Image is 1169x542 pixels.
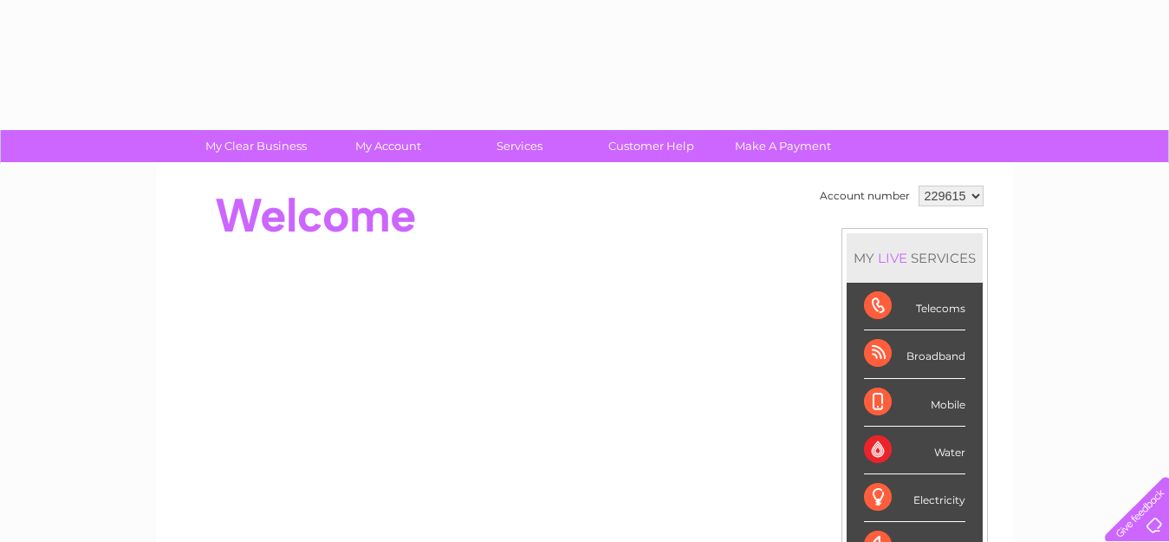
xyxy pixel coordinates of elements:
[864,330,965,378] div: Broadband
[864,283,965,330] div: Telecoms
[864,474,965,522] div: Electricity
[864,379,965,427] div: Mobile
[815,181,914,211] td: Account number
[316,130,459,162] a: My Account
[711,130,854,162] a: Make A Payment
[185,130,328,162] a: My Clear Business
[874,250,911,266] div: LIVE
[448,130,591,162] a: Services
[580,130,723,162] a: Customer Help
[864,427,965,474] div: Water
[847,233,983,283] div: MY SERVICES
